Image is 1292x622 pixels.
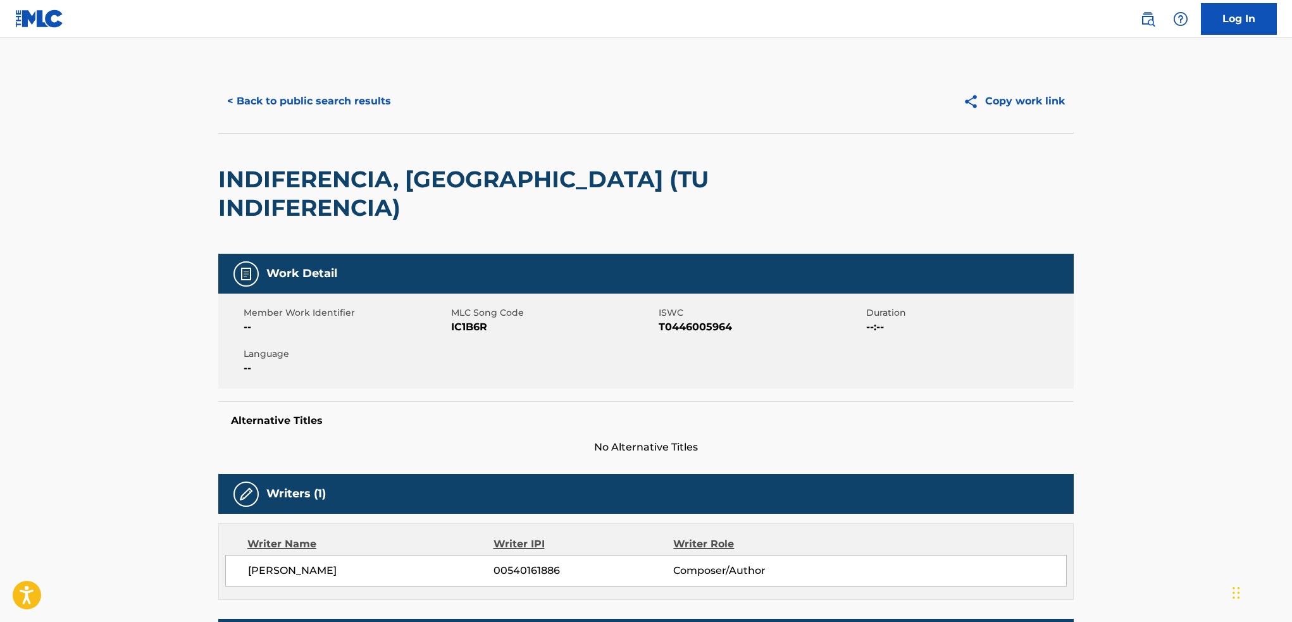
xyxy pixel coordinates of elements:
h5: Writers (1) [266,487,326,501]
span: [PERSON_NAME] [248,563,494,578]
span: -- [244,361,448,376]
span: Member Work Identifier [244,306,448,320]
img: Work Detail [239,266,254,282]
div: Help [1168,6,1193,32]
div: Drag [1233,574,1240,612]
img: search [1140,11,1155,27]
span: Duration [866,306,1071,320]
span: No Alternative Titles [218,440,1074,455]
img: Writers [239,487,254,502]
span: 00540161886 [494,563,673,578]
iframe: Chat Widget [1229,561,1292,622]
img: help [1173,11,1188,27]
span: Composer/Author [673,563,837,578]
span: IC1B6R [451,320,655,335]
span: -- [244,320,448,335]
span: Language [244,347,448,361]
span: --:-- [866,320,1071,335]
h5: Alternative Titles [231,414,1061,427]
div: Writer IPI [494,537,674,552]
img: Copy work link [963,94,985,109]
button: Copy work link [954,85,1074,117]
div: Writer Name [247,537,494,552]
span: T0446005964 [659,320,863,335]
img: MLC Logo [15,9,64,28]
span: ISWC [659,306,863,320]
h2: INDIFERENCIA, [GEOGRAPHIC_DATA] (TU INDIFERENCIA) [218,165,731,222]
a: Public Search [1135,6,1160,32]
button: < Back to public search results [218,85,400,117]
a: Log In [1201,3,1277,35]
span: MLC Song Code [451,306,655,320]
h5: Work Detail [266,266,337,281]
div: Writer Role [673,537,837,552]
